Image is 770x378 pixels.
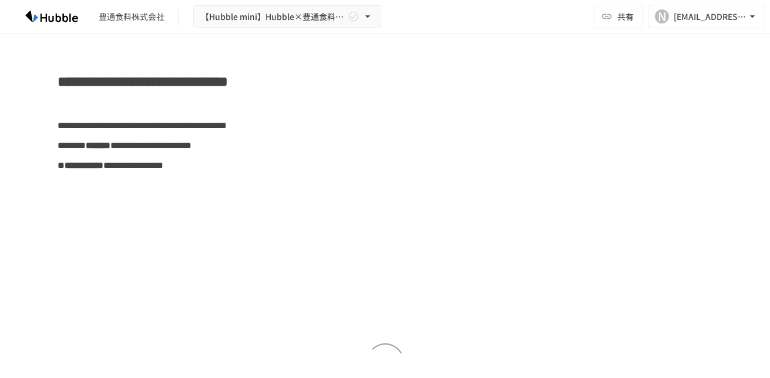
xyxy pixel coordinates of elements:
button: 【Hubble mini】Hubble×豊通食料株式会社 オンボーディングプロジェクト [193,5,381,28]
span: 共有 [617,10,634,23]
div: N [655,9,669,23]
span: 【Hubble mini】Hubble×豊通食料株式会社 オンボーディングプロジェクト [201,9,345,24]
div: [EMAIL_ADDRESS][DOMAIN_NAME] [674,9,747,24]
img: HzDRNkGCf7KYO4GfwKnzITak6oVsp5RHeZBEM1dQFiQ [14,7,89,26]
div: 豊通食料株式会社 [99,11,164,23]
button: N[EMAIL_ADDRESS][DOMAIN_NAME] [648,5,765,28]
button: 共有 [594,5,643,28]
